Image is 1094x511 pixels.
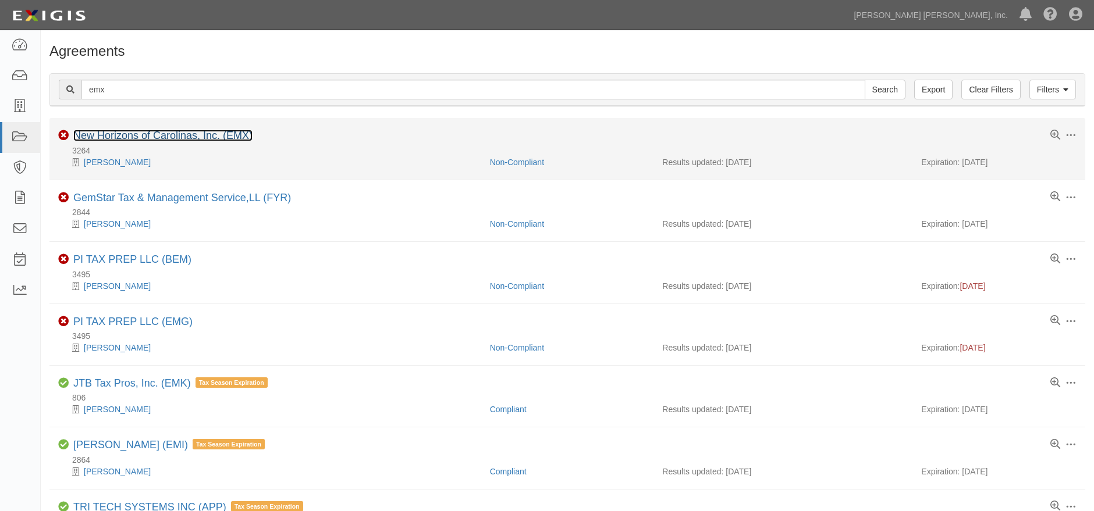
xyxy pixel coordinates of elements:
[1029,80,1076,99] a: Filters
[1050,130,1060,141] a: View results summary
[490,158,544,167] a: Non-Compliant
[58,342,481,353] div: Prasad Inampudi
[58,206,1085,218] div: 2844
[84,158,151,167] a: [PERSON_NAME]
[490,281,544,291] a: Non-Compliant
[84,219,151,228] a: [PERSON_NAME]
[1050,316,1060,326] a: View results summary
[58,254,69,265] i: Non-Compliant
[490,343,544,352] a: Non-Compliant
[921,466,1077,477] div: Expiration: [DATE]
[84,343,151,352] a: [PERSON_NAME]
[921,218,1077,230] div: Expiration: [DATE]
[921,156,1077,168] div: Expiration: [DATE]
[73,253,191,266] div: PI TAX PREP LLC (BEM)
[58,392,1085,403] div: 806
[58,192,69,203] i: Non-Compliant
[84,467,151,476] a: [PERSON_NAME]
[961,80,1020,99] a: Clear Filters
[73,192,291,203] a: GemStar Tax & Management Service,LL (FYR)
[58,403,481,415] div: Jann Birt
[662,218,904,230] div: Results updated: [DATE]
[662,466,904,477] div: Results updated: [DATE]
[865,80,905,99] input: Search
[1050,192,1060,202] a: View results summary
[662,342,904,353] div: Results updated: [DATE]
[84,281,151,291] a: [PERSON_NAME]
[73,316,193,328] div: PI TAX PREP LLC (EMG)
[960,281,985,291] span: [DATE]
[73,130,253,142] div: New Horizons of Carolinas, Inc. (EMX)
[73,377,191,389] a: JTB Tax Pros, Inc. (EMK)
[914,80,953,99] a: Export
[84,405,151,414] a: [PERSON_NAME]
[490,405,527,414] a: Compliant
[921,403,1077,415] div: Expiration: [DATE]
[73,316,193,327] a: PI TAX PREP LLC (EMG)
[58,280,481,292] div: Prasad Inampudi
[73,439,188,451] a: [PERSON_NAME] (EMI)
[58,145,1085,156] div: 3264
[49,44,1085,59] h1: Agreements
[1050,439,1060,450] a: View results summary
[73,253,191,265] a: PI TAX PREP LLC (BEM)
[73,130,253,141] a: New Horizons of Carolinas, Inc. (EMX)
[58,316,69,327] i: Non-Compliant
[921,342,1077,353] div: Expiration:
[73,377,268,390] div: JTB Tax Pros, Inc. (EMK)
[58,466,481,477] div: Dawn Beacham
[1043,8,1057,22] i: Help Center - Complianz
[960,343,985,352] span: [DATE]
[1050,378,1060,388] a: View results summary
[58,218,481,230] div: Greg W. Davis
[921,280,1077,292] div: Expiration:
[73,439,265,452] div: Dawn T. Beacham (EMI)
[73,192,291,205] div: GemStar Tax & Management Service,LL (FYR)
[81,80,865,99] input: Search
[58,330,1085,342] div: 3495
[58,269,1085,280] div: 3495
[193,439,265,449] span: Tax Season Expiration
[662,156,904,168] div: Results updated: [DATE]
[490,219,544,228] a: Non-Compliant
[662,280,904,292] div: Results updated: [DATE]
[848,3,1014,27] a: [PERSON_NAME] [PERSON_NAME], Inc.
[9,5,89,26] img: logo-5460c22ac91f19d4615b14bd174203de0afe785f0fc80cf4dbbc73dc1793850b.png
[58,439,69,450] i: Compliant
[58,130,69,141] i: Non-Compliant
[58,454,1085,466] div: 2864
[196,377,268,388] span: Tax Season Expiration
[1050,254,1060,265] a: View results summary
[490,467,527,476] a: Compliant
[58,156,481,168] div: James C. Green
[662,403,904,415] div: Results updated: [DATE]
[58,378,69,388] i: Compliant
